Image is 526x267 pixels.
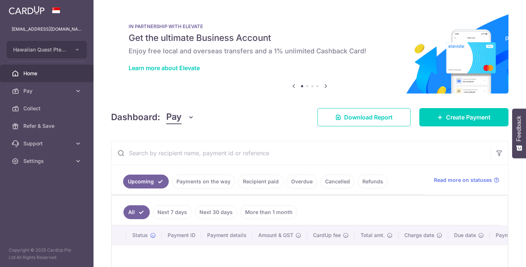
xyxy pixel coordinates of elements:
th: Payment ID [162,226,201,245]
a: More than 1 month [240,205,297,219]
span: Refer & Save [23,122,72,130]
button: Pay [166,110,194,124]
p: IN PARTNERSHIP WITH ELEVATE [129,23,491,29]
a: Cancelled [320,175,355,188]
span: Pay [166,110,182,124]
span: Home [23,70,72,77]
button: Feedback - Show survey [512,108,526,158]
span: Read more on statuses [434,176,492,184]
button: Hawaiian Quest Pte Ltd [7,41,87,58]
img: CardUp [9,6,45,15]
span: Amount & GST [258,232,293,239]
span: Due date [454,232,476,239]
span: Total amt. [361,232,385,239]
a: All [123,205,150,219]
p: [EMAIL_ADDRESS][DOMAIN_NAME] [12,26,82,33]
a: Recipient paid [238,175,283,188]
h4: Dashboard: [111,111,160,124]
a: Read more on statuses [434,176,499,184]
a: Next 30 days [195,205,237,219]
span: Feedback [516,116,522,141]
span: Support [23,140,72,147]
span: Download Report [344,113,393,122]
h5: Get the ultimate Business Account [129,32,491,44]
a: Upcoming [123,175,169,188]
a: Download Report [317,108,411,126]
span: Charge date [404,232,434,239]
a: Create Payment [419,108,508,126]
span: Status [132,232,148,239]
span: Hawaiian Quest Pte Ltd [13,46,67,53]
a: Refunds [358,175,388,188]
a: Next 7 days [153,205,192,219]
a: Learn more about Elevate [129,64,200,72]
a: Overdue [286,175,317,188]
h6: Enjoy free local and overseas transfers and a 1% unlimited Cashback Card! [129,47,491,56]
img: Renovation banner [111,12,508,94]
input: Search by recipient name, payment id or reference [111,141,491,165]
span: Create Payment [446,113,491,122]
span: Pay [23,87,72,95]
a: Payments on the way [172,175,235,188]
span: Collect [23,105,72,112]
th: Payment details [201,226,252,245]
span: CardUp fee [313,232,341,239]
span: Settings [23,157,72,165]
